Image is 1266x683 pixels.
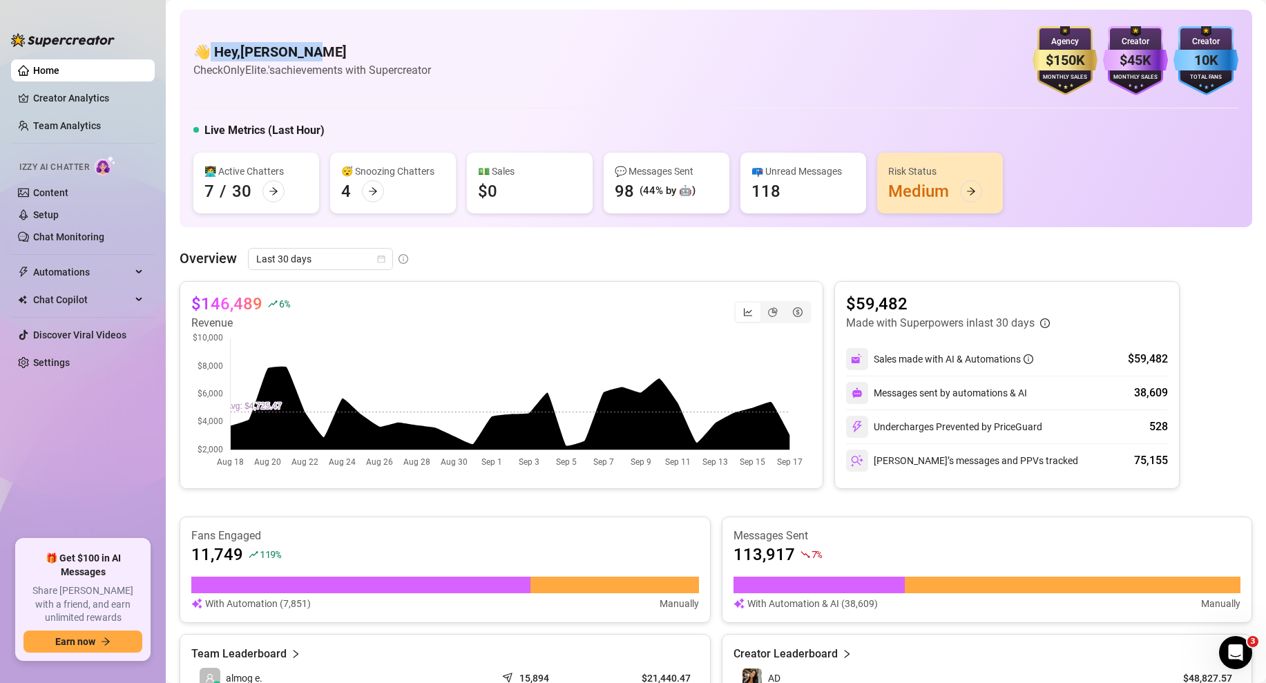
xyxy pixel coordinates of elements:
[1024,354,1033,364] span: info-circle
[846,382,1027,404] div: Messages sent by automations & AI
[842,646,852,662] span: right
[205,596,311,611] article: With Automation (7,851)
[191,528,699,543] article: Fans Engaged
[734,301,812,323] div: segmented control
[851,454,863,467] img: svg%3e
[269,186,278,196] span: arrow-right
[260,548,281,561] span: 119 %
[341,180,351,202] div: 4
[23,552,142,579] span: 🎁 Get $100 in AI Messages
[19,161,89,174] span: Izzy AI Chatter
[193,42,431,61] h4: 👋 Hey, [PERSON_NAME]
[191,315,289,331] article: Revenue
[1103,73,1168,82] div: Monthly Sales
[640,183,696,200] div: (44% by 🤖)
[1128,351,1168,367] div: $59,482
[1201,596,1240,611] article: Manually
[1173,26,1238,95] img: blue-badge-DgoSNQY1.svg
[95,155,116,175] img: AI Chatter
[874,352,1033,367] div: Sales made with AI & Automations
[33,120,101,131] a: Team Analytics
[846,315,1035,331] article: Made with Superpowers in last 30 days
[768,307,778,317] span: pie-chart
[18,295,27,305] img: Chat Copilot
[377,255,385,263] span: calendar
[615,180,634,202] div: 98
[733,528,1241,543] article: Messages Sent
[204,180,214,202] div: 7
[268,299,278,309] span: rise
[1103,35,1168,48] div: Creator
[733,646,838,662] article: Creator Leaderboard
[1033,73,1097,82] div: Monthly Sales
[793,307,803,317] span: dollar-circle
[615,164,718,179] div: 💬 Messages Sent
[191,646,287,662] article: Team Leaderboard
[851,353,863,365] img: svg%3e
[751,180,780,202] div: 118
[751,164,855,179] div: 📪 Unread Messages
[249,550,258,559] span: rise
[478,180,497,202] div: $0
[478,164,582,179] div: 💵 Sales
[33,289,131,311] span: Chat Copilot
[341,164,445,179] div: 😴 Snoozing Chatters
[205,673,215,683] span: user
[204,164,308,179] div: 👩‍💻 Active Chatters
[11,33,115,47] img: logo-BBDzfeDw.svg
[256,249,385,269] span: Last 30 days
[33,261,131,283] span: Automations
[368,186,378,196] span: arrow-right
[1173,50,1238,71] div: 10K
[291,646,300,662] span: right
[33,87,144,109] a: Creator Analytics
[191,543,243,566] article: 11,749
[33,329,126,340] a: Discover Viral Videos
[204,122,325,139] h5: Live Metrics (Last Hour)
[33,209,59,220] a: Setup
[846,450,1078,472] div: [PERSON_NAME]’s messages and PPVs tracked
[1219,636,1252,669] iframe: Intercom live chat
[1173,73,1238,82] div: Total Fans
[1134,385,1168,401] div: 38,609
[18,267,29,278] span: thunderbolt
[23,584,142,625] span: Share [PERSON_NAME] with a friend, and earn unlimited rewards
[1033,35,1097,48] div: Agency
[812,548,822,561] span: 7 %
[33,187,68,198] a: Content
[851,421,863,433] img: svg%3e
[33,357,70,368] a: Settings
[232,180,251,202] div: 30
[1033,26,1097,95] img: gold-badge-CigiZidd.svg
[502,669,516,683] span: send
[193,61,431,79] article: Check OnlyElite.'s achievements with Supercreator
[1247,636,1258,647] span: 3
[852,387,863,398] img: svg%3e
[1149,419,1168,435] div: 528
[747,596,878,611] article: With Automation & AI (38,609)
[23,631,142,653] button: Earn nowarrow-right
[846,293,1050,315] article: $59,482
[399,254,408,264] span: info-circle
[1103,26,1168,95] img: purple-badge-B9DA21FR.svg
[800,550,810,559] span: fall
[180,248,237,269] article: Overview
[846,416,1042,438] div: Undercharges Prevented by PriceGuard
[1033,50,1097,71] div: $150K
[33,65,59,76] a: Home
[191,596,202,611] img: svg%3e
[55,636,95,647] span: Earn now
[1173,35,1238,48] div: Creator
[1040,318,1050,328] span: info-circle
[733,543,795,566] article: 113,917
[660,596,699,611] article: Manually
[888,164,992,179] div: Risk Status
[33,231,104,242] a: Chat Monitoring
[1103,50,1168,71] div: $45K
[1134,452,1168,469] div: 75,155
[966,186,976,196] span: arrow-right
[279,297,289,310] span: 6 %
[191,293,262,315] article: $146,489
[101,637,111,646] span: arrow-right
[743,307,753,317] span: line-chart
